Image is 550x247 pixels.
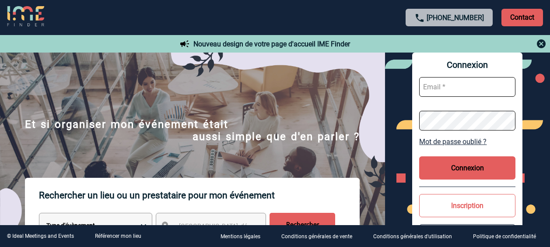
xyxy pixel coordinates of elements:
[7,233,74,239] div: © Ideal Meetings and Events
[214,232,274,240] a: Mentions légales
[95,233,141,239] a: Référencer mon lieu
[39,178,360,213] p: Rechercher un lieu ou un prestataire pour mon événement
[466,232,550,240] a: Politique de confidentialité
[366,232,466,240] a: Conditions générales d'utilisation
[414,13,425,23] img: call-24-px.png
[221,234,260,240] p: Mentions légales
[473,234,536,240] p: Politique de confidentialité
[274,232,366,240] a: Conditions générales de vente
[281,234,352,240] p: Conditions générales de vente
[419,138,515,146] a: Mot de passe oublié ?
[427,14,484,22] a: [PHONE_NUMBER]
[419,60,515,70] span: Connexion
[501,9,543,26] p: Contact
[373,234,452,240] p: Conditions générales d'utilisation
[179,222,301,229] span: [GEOGRAPHIC_DATA], département, région...
[419,156,515,180] button: Connexion
[419,194,515,217] button: Inscription
[419,77,515,97] input: Email *
[270,213,335,237] input: Rechercher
